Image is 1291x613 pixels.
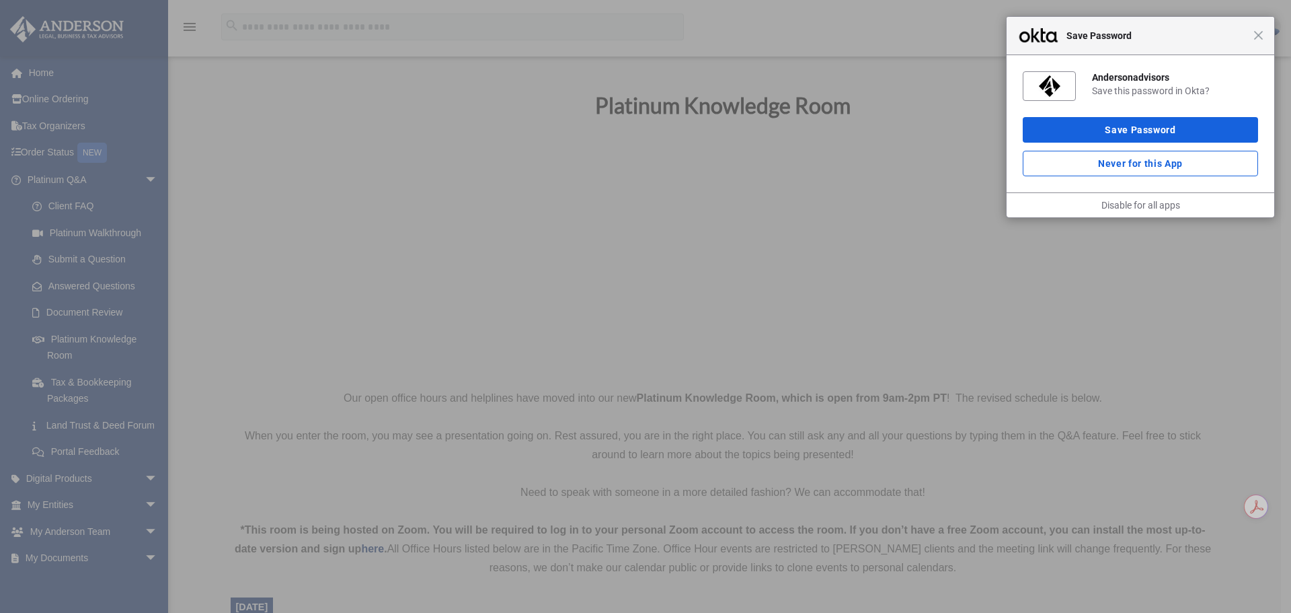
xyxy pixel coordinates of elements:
[1253,30,1263,40] span: Close
[1023,117,1258,143] button: Save Password
[1060,28,1253,44] span: Save Password
[1092,85,1258,97] div: Save this password in Okta?
[782,147,802,168] button: Close
[1092,71,1258,83] div: Andersonadvisors
[1023,151,1258,176] button: Never for this App
[1039,75,1060,97] img: nr4NPwAAAAZJREFUAwAwEkJbZx1BKgAAAABJRU5ErkJggg==
[1101,200,1180,211] a: Disable for all apps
